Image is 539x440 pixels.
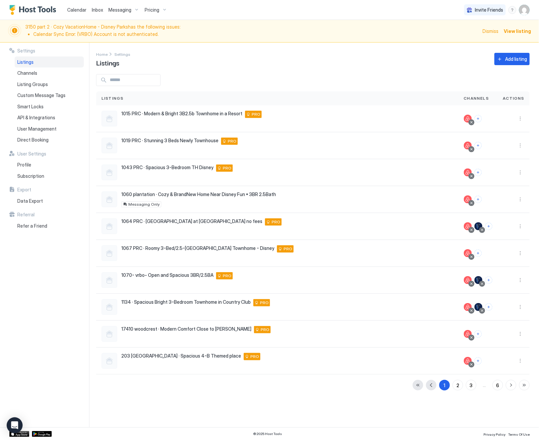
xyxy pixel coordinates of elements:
button: More options [516,222,524,230]
span: User Management [17,126,57,132]
span: Listings [101,95,124,101]
button: 3 [466,380,476,390]
span: Data Export [17,198,43,204]
div: User profile [519,5,530,15]
input: Input Field [107,74,160,86]
span: 1134 · Spacious Bright 3-Bedroom Townhome in Country Club [121,299,251,305]
button: Connect channels [474,196,482,203]
button: Connect channels [474,142,482,149]
a: Direct Booking [15,134,84,146]
button: Connect channels [485,276,492,284]
div: 3 [470,382,473,389]
a: Channels [15,67,84,79]
span: 1019 PRC · Stunning 3 Beds Newly Townhouse [121,138,218,144]
span: PRO [223,273,231,279]
a: Custom Message Tags [15,90,84,101]
span: PRO [260,300,269,306]
span: Smart Locks [17,104,44,110]
div: View listing [504,28,531,35]
span: Channels [17,70,37,76]
div: menu [508,6,516,14]
span: Pricing [145,7,159,13]
span: 1060 plantation · Cozy & BrandNew Home Near Disney Fun • 3BR 2.5Bath [121,191,276,197]
a: Profile [15,159,84,170]
span: Listing Groups [17,81,48,87]
span: Settings [17,48,35,54]
button: More options [516,115,524,123]
button: 2 [453,380,463,390]
span: Messaging [108,7,131,13]
div: menu [516,330,524,338]
div: Google Play Store [32,431,52,437]
span: PRO [250,354,259,360]
span: Direct Booking [17,137,49,143]
div: 1 [444,382,446,389]
span: Profile [17,162,31,168]
a: App Store [9,431,29,437]
a: Settings [114,51,130,57]
span: 1064 PRC · [GEOGRAPHIC_DATA] at [GEOGRAPHIC_DATA] no fees [121,218,262,224]
button: Connect channels [485,223,492,230]
button: Connect channels [474,357,482,365]
button: 1 [439,380,450,390]
button: More options [516,357,524,365]
button: More options [516,195,524,203]
span: PRO [223,165,231,171]
span: Custom Message Tags [17,92,66,98]
a: Data Export [15,195,84,207]
button: Connect channels [474,250,482,257]
a: User Management [15,123,84,135]
a: Smart Locks [15,101,84,112]
button: Connect channels [474,330,482,338]
div: menu [516,222,524,230]
a: Terms Of Use [508,430,530,437]
span: Calendar [67,7,86,13]
span: 1043 PRC · Spacious 3-Bedroom TH Disney [121,165,213,170]
span: Channels [464,95,489,101]
span: Export [17,187,31,193]
span: Invite Friends [475,7,503,13]
div: menu [516,168,524,176]
div: menu [516,303,524,311]
span: 17410 woodcrest · Modern Comfort Close to [PERSON_NAME] [121,326,251,332]
span: Inbox [92,7,103,13]
button: More options [516,303,524,311]
span: Terms Of Use [508,432,530,436]
span: 1070- vrbo- Open and Spacious 3BR/2.5BA [121,272,213,278]
button: 6 [492,380,503,390]
a: Listings [15,56,84,68]
span: Privacy Policy [483,432,505,436]
div: 6 [496,382,499,389]
div: Dismiss [482,28,498,35]
button: Connect channels [474,115,482,122]
div: menu [516,357,524,365]
span: PRO [261,327,269,333]
span: 203 [GEOGRAPHIC_DATA] · Spacious 4-B Themed place [121,353,241,359]
div: Open Intercom Messenger [7,417,23,433]
span: User Settings [17,151,46,157]
div: 2 [457,382,459,389]
div: menu [516,115,524,123]
button: More options [516,168,524,176]
a: Inbox [92,6,103,13]
span: 1015 PRC · Modern & Bright 3B2.5b Townhome in a Resort [121,111,242,117]
a: Privacy Policy [483,430,505,437]
button: More options [516,330,524,338]
button: More options [516,276,524,284]
span: Home [96,52,108,57]
span: PRO [284,246,292,252]
a: Host Tools Logo [9,5,59,15]
button: More options [516,249,524,257]
span: Referral [17,212,35,218]
span: Listings [96,57,119,67]
div: menu [516,249,524,257]
span: ... [479,383,490,388]
span: Actions [503,95,524,101]
span: Settings [114,52,130,57]
div: menu [516,276,524,284]
button: Connect channels [474,169,482,176]
span: Refer a Friend [17,223,47,229]
a: Listing Groups [15,79,84,90]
